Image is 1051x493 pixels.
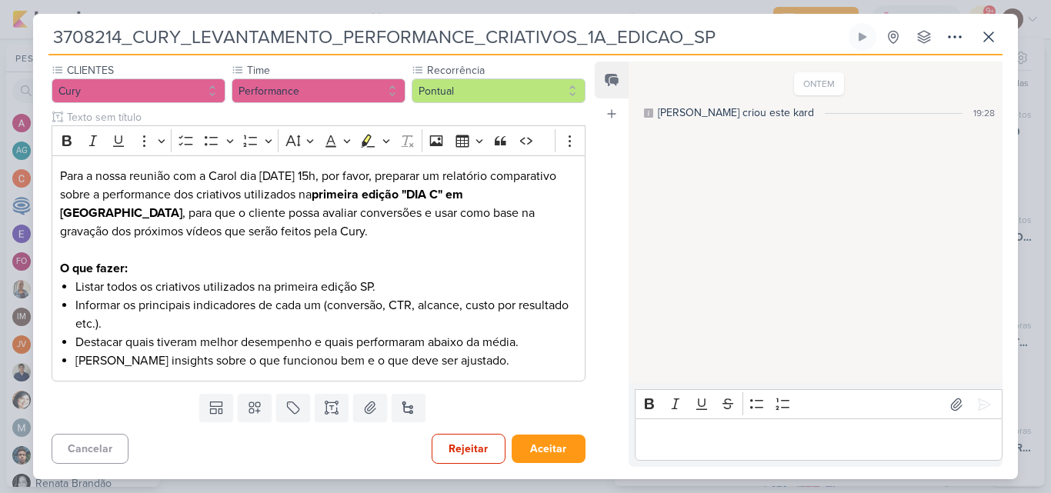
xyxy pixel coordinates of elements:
[425,62,586,78] label: Recorrência
[658,105,814,121] div: [PERSON_NAME] criou este kard
[52,78,225,103] button: Cury
[52,125,586,155] div: Editor toolbar
[973,106,995,120] div: 19:28
[432,434,505,464] button: Rejeitar
[64,109,586,125] input: Texto sem título
[75,296,577,333] li: Informar os principais indicadores de cada um (conversão, CTR, alcance, custo por resultado etc.).
[52,155,586,382] div: Editor editing area: main
[75,333,577,351] li: Destacar quais tiveram melhor desempenho e quais performaram abaixo da média.
[65,62,225,78] label: CLIENTES
[232,78,405,103] button: Performance
[60,261,128,276] strong: O que fazer:
[60,167,577,259] p: Para a nossa reunião com a Carol dia [DATE] 15h, por favor, preparar um relatório comparativo sob...
[48,23,846,51] input: Kard Sem Título
[52,434,128,464] button: Cancelar
[412,78,586,103] button: Pontual
[75,278,577,296] li: Listar todos os criativos utilizados na primeira edição SP.
[75,351,577,370] li: [PERSON_NAME] insights sobre o que funcionou bem e o que deve ser ajustado.
[635,418,1003,461] div: Editor editing area: main
[856,31,869,43] div: Ligar relógio
[245,62,405,78] label: Time
[635,389,1003,419] div: Editor toolbar
[512,435,586,463] button: Aceitar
